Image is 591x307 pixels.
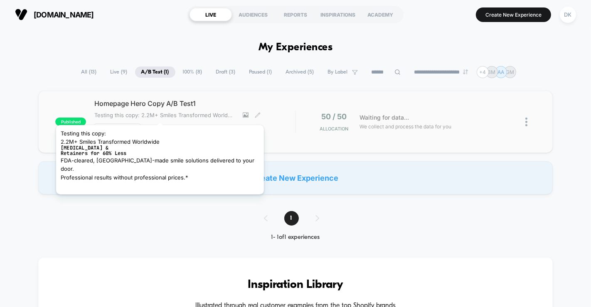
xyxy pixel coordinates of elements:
[321,112,347,121] span: 50 / 50
[463,69,468,74] img: end
[360,113,409,122] span: Waiting for data...
[317,8,359,21] div: INSPIRATIONS
[256,234,336,241] div: 1 - 1 of 1 experiences
[177,66,209,78] span: 100% ( 8 )
[243,66,278,78] span: Paused ( 1 )
[497,69,504,75] p: AA
[94,99,295,108] span: Homepage Hero Copy A/B Test1
[506,69,514,75] p: GM
[190,8,232,21] div: LIVE
[55,118,86,126] span: published
[280,66,320,78] span: Archived ( 5 )
[360,123,451,130] span: We collect and process the data for you
[557,6,579,23] button: DK
[63,278,527,292] h3: Inspiration Library
[104,66,134,78] span: Live ( 9 )
[525,118,527,126] img: close
[94,138,295,144] span: start date: [DATE]
[94,123,140,133] span: Redirect Test
[38,161,552,194] div: Create New Experience
[477,66,489,78] div: + 4
[284,211,299,226] span: 1
[488,69,496,75] p: BM
[476,7,551,22] button: Create New Experience
[359,8,401,21] div: ACADEMY
[210,66,242,78] span: Draft ( 3 )
[135,66,175,78] span: A/B Test ( 1 )
[34,10,94,19] span: [DOMAIN_NAME]
[560,7,576,23] div: DK
[15,8,27,21] img: Visually logo
[259,42,333,54] h1: My Experiences
[232,8,274,21] div: AUDIENCES
[274,8,317,21] div: REPORTS
[94,112,236,118] span: Testing this copy: 2.2M+ Smiles Transformed WorldwideClear Aligners &Retainers for 60% LessFDA-cl...
[328,69,348,75] span: By Label
[12,8,96,21] button: [DOMAIN_NAME]
[320,126,348,132] span: Allocation
[75,66,103,78] span: All ( 13 )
